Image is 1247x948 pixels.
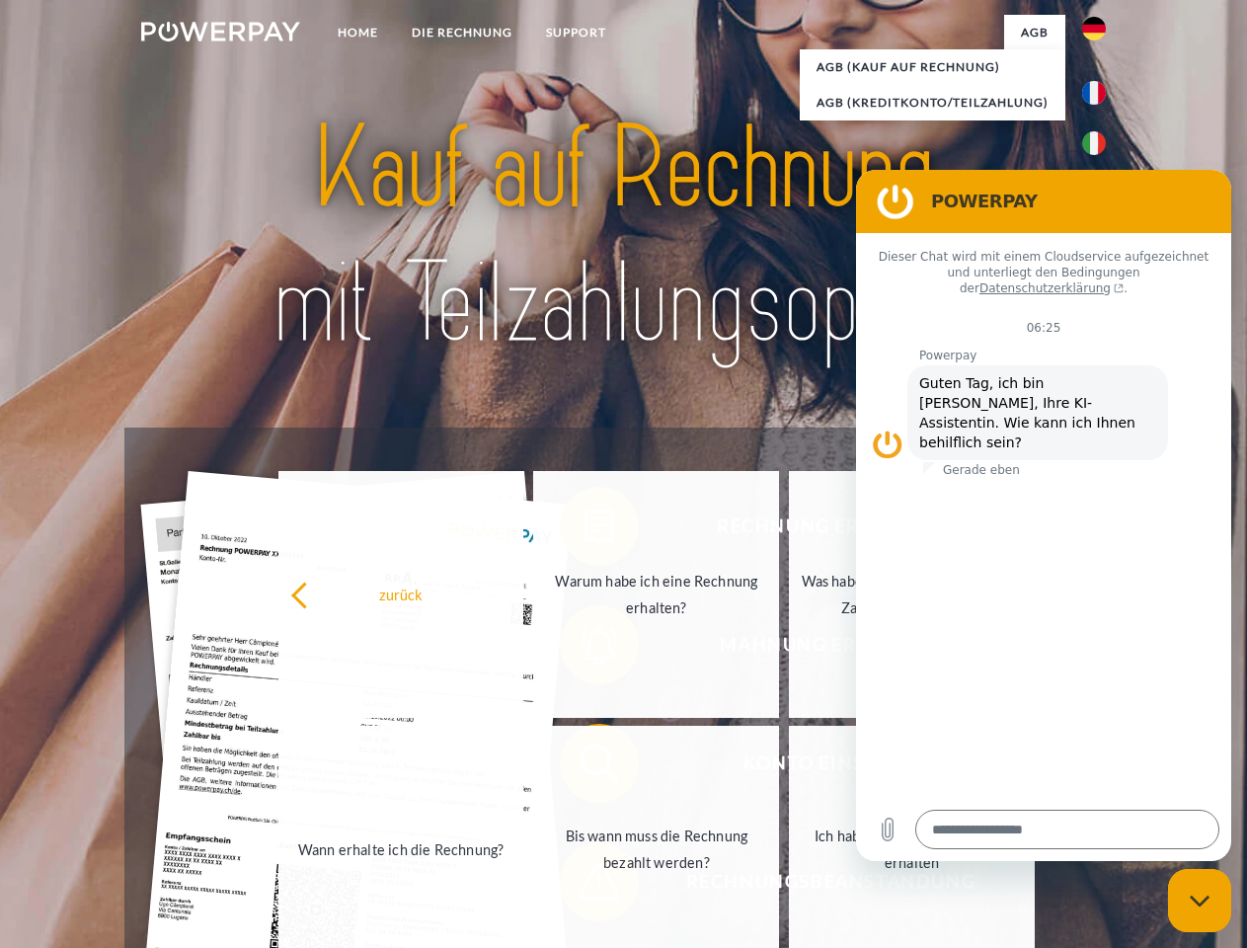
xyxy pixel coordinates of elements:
[1082,17,1106,40] img: de
[1082,131,1106,155] img: it
[1082,81,1106,105] img: fr
[856,170,1231,861] iframe: Messaging-Fenster
[545,823,767,876] div: Bis wann muss die Rechnung bezahlt werden?
[1168,869,1231,932] iframe: Schaltfläche zum Öffnen des Messaging-Fensters; Konversation läuft
[1004,15,1065,50] a: agb
[800,49,1065,85] a: AGB (Kauf auf Rechnung)
[545,568,767,621] div: Warum habe ich eine Rechnung erhalten?
[801,823,1023,876] div: Ich habe nur eine Teillieferung erhalten
[800,85,1065,120] a: AGB (Kreditkonto/Teilzahlung)
[290,835,512,862] div: Wann erhalte ich die Rechnung?
[189,95,1058,378] img: title-powerpay_de.svg
[290,581,512,607] div: zurück
[801,568,1023,621] div: Was habe ich noch offen, ist meine Zahlung eingegangen?
[321,15,395,50] a: Home
[395,15,529,50] a: DIE RECHNUNG
[141,22,300,41] img: logo-powerpay-white.svg
[789,471,1035,718] a: Was habe ich noch offen, ist meine Zahlung eingegangen?
[529,15,623,50] a: SUPPORT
